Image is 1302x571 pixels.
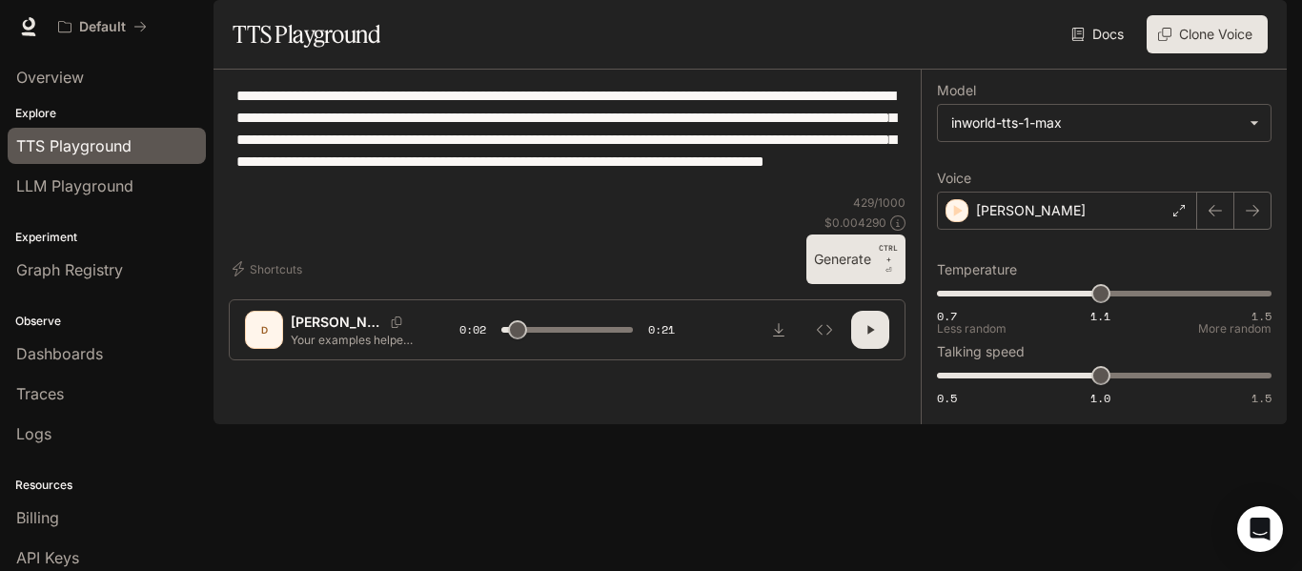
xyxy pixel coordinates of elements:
[853,194,905,211] p: 429 / 1000
[951,113,1240,133] div: inworld-tts-1-max
[938,105,1271,141] div: inworld-tts-1-max
[976,201,1086,220] p: [PERSON_NAME]
[937,390,957,406] span: 0.5
[648,320,675,339] span: 0:21
[249,315,279,345] div: D
[824,214,886,231] p: $ 0.004290
[233,15,380,53] h1: TTS Playground
[1068,15,1131,53] a: Docs
[1147,15,1268,53] button: Clone Voice
[1090,308,1110,324] span: 1.1
[50,8,155,46] button: All workspaces
[1090,390,1110,406] span: 1.0
[291,313,383,332] p: [PERSON_NAME]
[229,254,310,284] button: Shortcuts
[1251,390,1271,406] span: 1.5
[1237,506,1283,552] div: Open Intercom Messenger
[937,84,976,97] p: Model
[937,323,1007,335] p: Less random
[879,242,898,276] p: ⏎
[937,263,1017,276] p: Temperature
[879,242,898,265] p: CTRL +
[1198,323,1271,335] p: More random
[937,308,957,324] span: 0.7
[291,332,414,348] p: Your examples helped clarify the difference between [MEDICAL_DATA]. The golf course scenario effe...
[760,311,798,349] button: Download audio
[937,172,971,185] p: Voice
[79,19,126,35] p: Default
[459,320,486,339] span: 0:02
[937,345,1025,358] p: Talking speed
[383,316,410,328] button: Copy Voice ID
[806,235,905,284] button: GenerateCTRL +⏎
[1251,308,1271,324] span: 1.5
[805,311,844,349] button: Inspect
